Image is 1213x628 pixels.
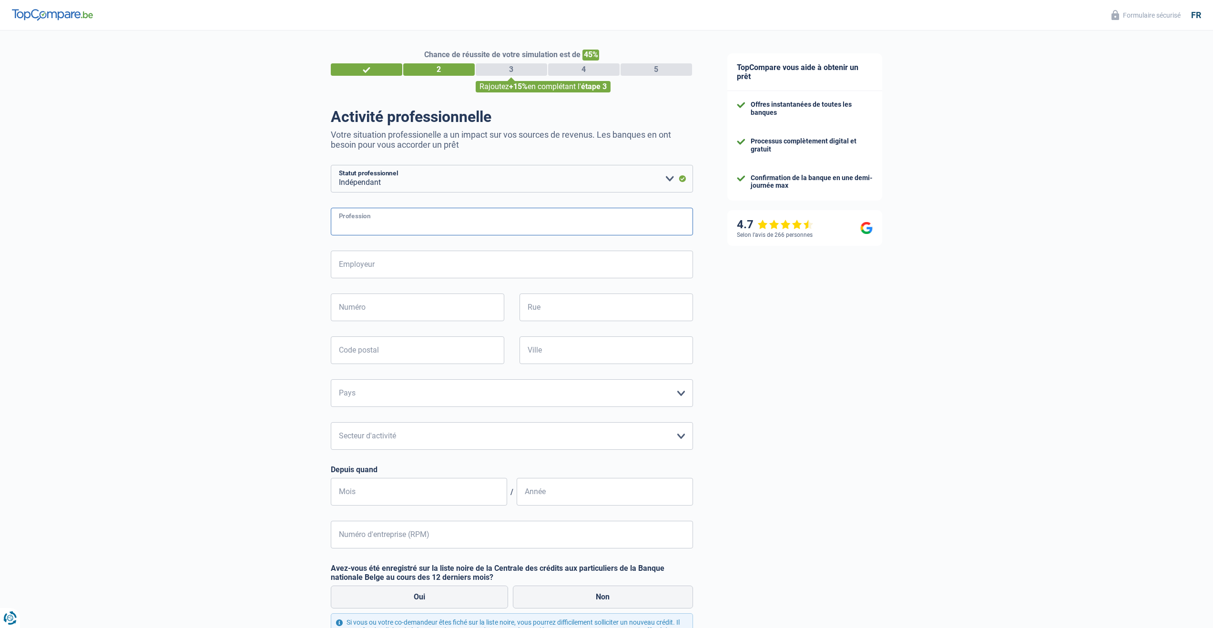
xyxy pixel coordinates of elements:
label: Oui [331,586,509,608]
span: +15% [509,82,528,91]
label: Avez-vous été enregistré sur la liste noire de la Centrale des crédits aux particuliers de la Ban... [331,564,693,582]
span: étape 3 [581,82,607,91]
img: TopCompare Logo [12,9,93,20]
label: Non [513,586,693,608]
div: 4 [548,63,620,76]
div: 3 [476,63,547,76]
span: Chance de réussite de votre simulation est de [424,50,581,59]
p: Votre situation professionelle a un impact sur vos sources de revenus. Les banques en ont besoin ... [331,130,693,150]
div: Selon l’avis de 266 personnes [737,232,813,238]
input: MM [331,478,507,506]
div: 1 [331,63,402,76]
div: TopCompare vous aide à obtenir un prêt [727,53,882,91]
div: Processus complètement digital et gratuit [751,137,873,153]
div: Confirmation de la banque en une demi-journée max [751,174,873,190]
span: / [507,487,517,496]
h1: Activité professionnelle [331,108,693,126]
div: fr [1191,10,1201,20]
span: 45% [582,50,599,61]
div: Rajoutez en complétant l' [476,81,611,92]
div: 5 [621,63,692,76]
div: 4.7 [737,218,814,232]
div: Offres instantanées de toutes les banques [751,101,873,117]
input: AAAA [517,478,693,506]
div: 2 [403,63,475,76]
label: Depuis quand [331,465,693,474]
button: Formulaire sécurisé [1106,7,1186,23]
